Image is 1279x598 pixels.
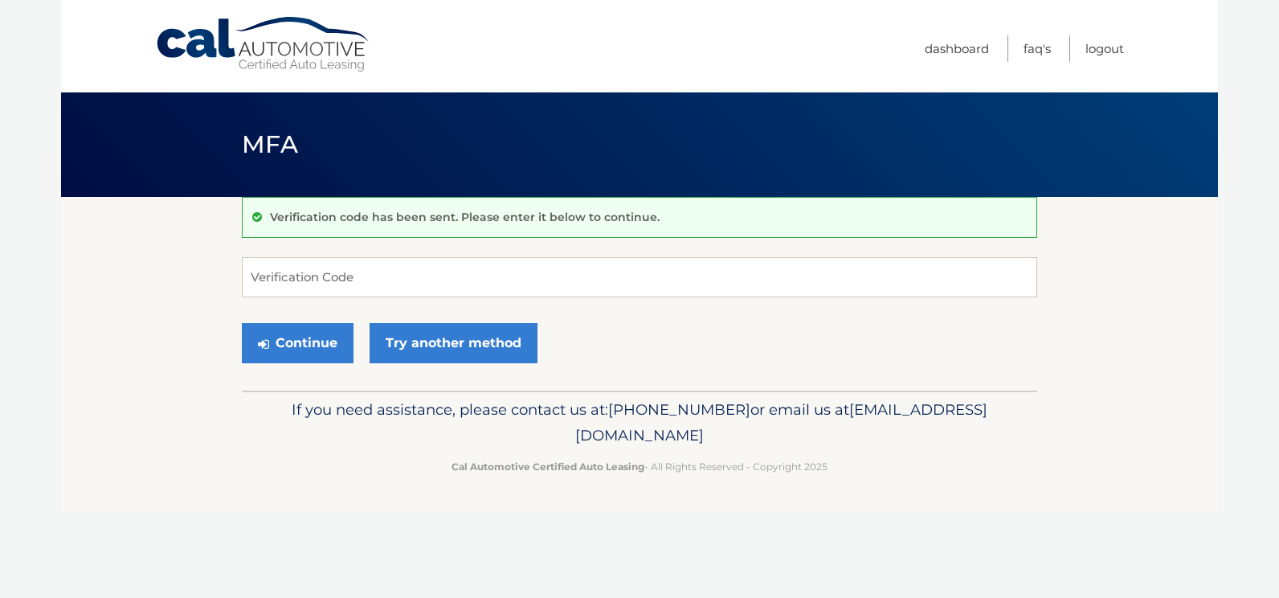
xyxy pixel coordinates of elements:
[252,458,1027,475] p: - All Rights Reserved - Copyright 2025
[252,397,1027,448] p: If you need assistance, please contact us at: or email us at
[575,400,987,444] span: [EMAIL_ADDRESS][DOMAIN_NAME]
[155,16,372,73] a: Cal Automotive
[608,400,750,419] span: [PHONE_NUMBER]
[242,323,353,363] button: Continue
[370,323,537,363] a: Try another method
[1024,35,1051,62] a: FAQ's
[270,210,660,224] p: Verification code has been sent. Please enter it below to continue.
[925,35,989,62] a: Dashboard
[242,257,1037,297] input: Verification Code
[452,461,644,473] strong: Cal Automotive Certified Auto Leasing
[242,129,298,159] span: MFA
[1085,35,1124,62] a: Logout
